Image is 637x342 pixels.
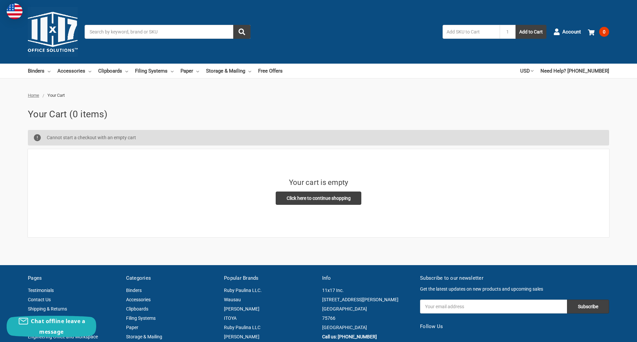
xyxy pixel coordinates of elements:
a: Binders [126,288,142,293]
button: Chat offline leave a message [7,316,96,337]
span: Chat offline leave a message [31,317,85,335]
h5: Pages [28,274,119,282]
h5: Subscribe to our newsletter [420,274,609,282]
span: Cannot start a checkout with an empty cart [47,135,136,140]
a: Accessories [57,64,91,78]
a: Click here to continue shopping [276,192,362,205]
a: Clipboards [126,306,148,312]
img: 11x17.com [28,7,78,57]
a: Home [28,93,39,98]
h3: Your cart is empty [289,177,348,188]
p: Get the latest updates on new products and upcoming sales [420,286,609,293]
a: Paper [180,64,199,78]
a: Ruby Paulina LLC. [224,288,262,293]
a: Storage & Mailing [126,334,162,339]
input: Subscribe [567,300,609,313]
a: Paper [126,325,138,330]
span: 0 [599,27,609,37]
span: Account [562,28,581,36]
a: Shipping & Returns [28,306,67,312]
a: 0 [588,23,609,40]
a: Filing Systems [135,64,174,78]
span: Your Cart [47,93,65,98]
input: Search by keyword, brand or SKU [85,25,250,39]
a: Filing Systems [126,315,156,321]
input: Add SKU to Cart [443,25,500,39]
a: Contact Us [28,297,51,302]
a: Testimonials [28,288,54,293]
a: Account [553,23,581,40]
a: Free Offers [258,64,283,78]
address: 11x17 Inc. [STREET_ADDRESS][PERSON_NAME] [GEOGRAPHIC_DATA] 75766 [GEOGRAPHIC_DATA] [322,286,413,332]
a: Call us: [PHONE_NUMBER] [322,334,377,339]
a: Storage & Mailing [206,64,251,78]
button: Add to Cart [516,25,546,39]
a: Need Help? [PHONE_NUMBER] [540,64,609,78]
h5: Categories [126,274,217,282]
a: Accessories [126,297,151,302]
h5: Popular Brands [224,274,315,282]
h5: Info [322,274,413,282]
a: Clipboards [98,64,128,78]
img: duty and tax information for United States [7,3,23,19]
a: Binders [28,64,50,78]
a: Ruby Paulina LLC [224,325,260,330]
a: ITOYA [224,315,237,321]
h5: Follow Us [420,323,609,330]
a: Wausau [224,297,241,302]
a: [PERSON_NAME] [224,334,259,339]
iframe: Google Customer Reviews [582,324,637,342]
h1: Your Cart (0 items) [28,107,609,121]
a: [PERSON_NAME] [224,306,259,312]
a: USD [520,64,533,78]
input: Your email address [420,300,567,313]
